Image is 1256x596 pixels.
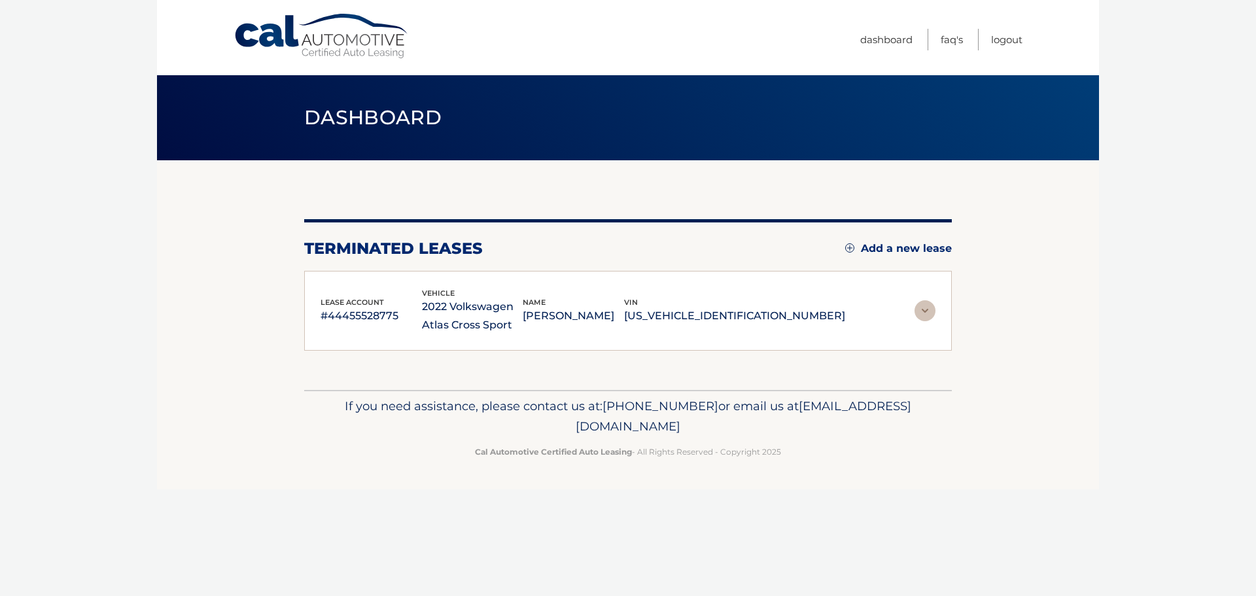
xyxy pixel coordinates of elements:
img: accordion-rest.svg [915,300,935,321]
img: add.svg [845,243,854,253]
span: [PHONE_NUMBER] [602,398,718,413]
p: - All Rights Reserved - Copyright 2025 [313,445,943,459]
a: Dashboard [860,29,913,50]
span: name [523,298,546,307]
a: Logout [991,29,1022,50]
p: If you need assistance, please contact us at: or email us at [313,396,943,438]
a: FAQ's [941,29,963,50]
strong: Cal Automotive Certified Auto Leasing [475,447,632,457]
p: [PERSON_NAME] [523,307,624,325]
p: #44455528775 [321,307,422,325]
a: Add a new lease [845,242,952,255]
span: vin [624,298,638,307]
h2: terminated leases [304,239,483,258]
p: [US_VEHICLE_IDENTIFICATION_NUMBER] [624,307,845,325]
a: Cal Automotive [234,13,410,60]
span: lease account [321,298,384,307]
span: Dashboard [304,105,442,130]
p: 2022 Volkswagen Atlas Cross Sport [422,298,523,334]
span: vehicle [422,289,455,298]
